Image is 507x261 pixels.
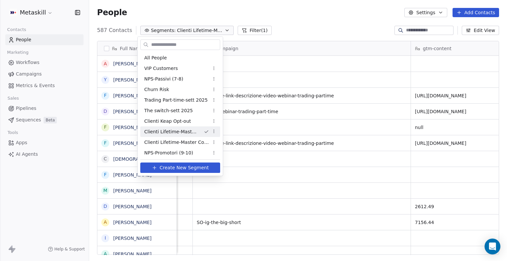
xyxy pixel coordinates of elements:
[144,97,208,104] span: Trading Part-time-sett 2025
[144,86,169,93] span: Churn Risk
[144,107,193,114] span: The switch-sett 2025
[140,163,220,173] button: Create New Segment
[144,118,191,125] span: Clienti Keap Opt-out
[140,52,220,221] div: Suggestions
[144,149,193,156] span: NPS-Promotori (9-10)
[144,139,209,146] span: Clienti Lifetime-Master Consulente
[144,54,167,61] span: All People
[144,65,178,72] span: VIP Customers
[144,76,183,82] span: NPS-Passivi (7-8)
[144,128,198,135] span: Clienti Lifetime-Master Trader
[160,164,209,171] span: Create New Segment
